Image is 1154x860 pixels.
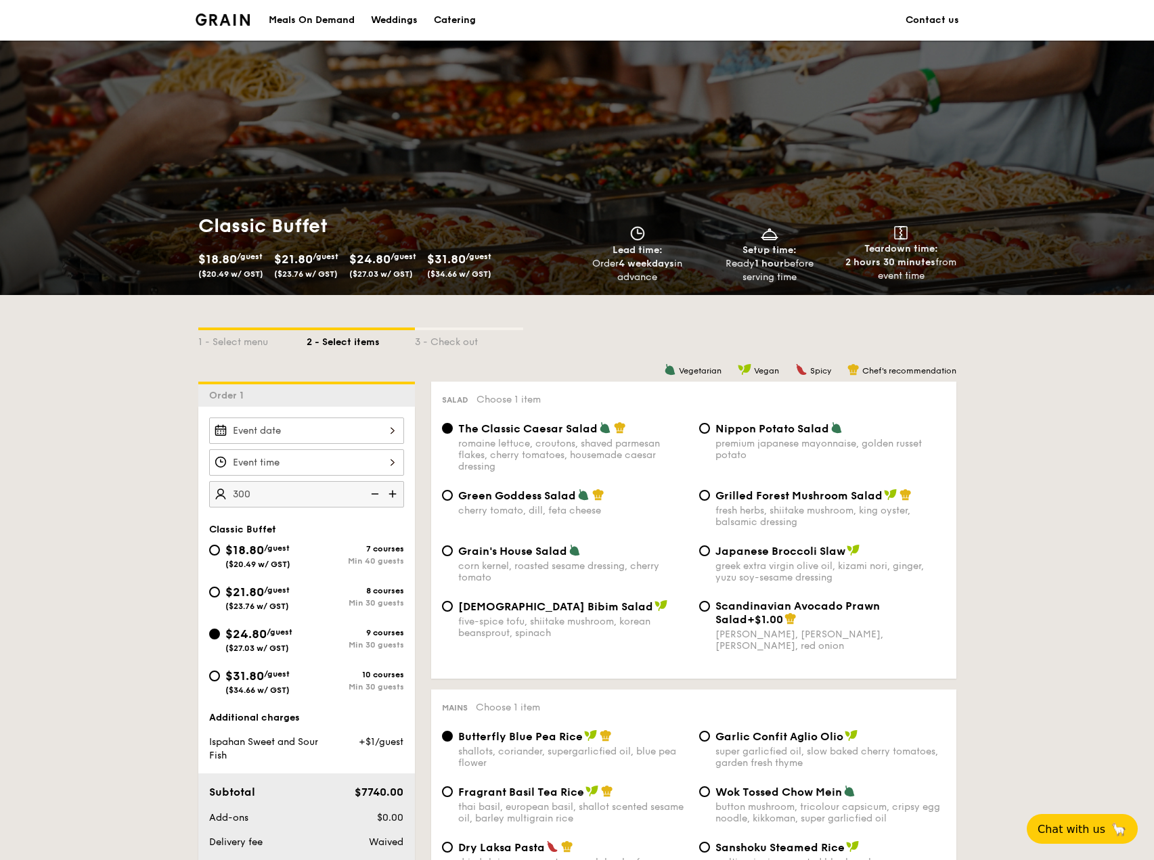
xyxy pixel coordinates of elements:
[715,841,845,854] span: Sanshoku Steamed Rice
[664,363,676,376] img: icon-vegetarian.fe4039eb.svg
[442,490,453,501] input: Green Goddess Saladcherry tomato, dill, feta cheese
[209,671,220,681] input: $31.80/guest($34.66 w/ GST)10 coursesMin 30 guests
[546,840,558,853] img: icon-spicy.37a8142b.svg
[458,438,688,472] div: romaine lettuce, croutons, shaved parmesan flakes, cherry tomatoes, housemade caesar dressing
[198,269,263,279] span: ($20.49 w/ GST)
[209,736,318,761] span: Ispahan Sweet and Sour Fish
[884,489,897,501] img: icon-vegan.f8ff3823.svg
[209,481,404,507] input: Number of guests
[795,363,807,376] img: icon-spicy.37a8142b.svg
[843,785,856,797] img: icon-vegetarian.fe4039eb.svg
[225,602,289,611] span: ($23.76 w/ GST)
[209,587,220,597] input: $21.80/guest($23.76 w/ GST)8 coursesMin 30 guests
[209,417,404,444] input: Event date
[1111,821,1127,837] span: 🦙
[307,330,415,349] div: 2 - Select items
[627,226,648,241] img: icon-clock.2db775ea.svg
[307,682,404,692] div: Min 30 guests
[458,560,688,583] div: corn kernel, roasted sesame dressing, cherry tomato
[679,366,722,376] span: Vegetarian
[699,490,710,501] input: Grilled Forest Mushroom Saladfresh herbs, shiitake mushroom, king oyster, balsamic dressing
[225,669,264,683] span: $31.80
[759,226,780,241] img: icon-dish.430c3a2e.svg
[654,599,668,612] img: icon-vegan.f8ff3823.svg
[225,643,289,653] span: ($27.03 w/ GST)
[715,786,842,798] span: Wok Tossed Chow Mein
[847,544,860,556] img: icon-vegan.f8ff3823.svg
[264,585,290,595] span: /guest
[810,366,831,376] span: Spicy
[442,703,468,712] span: Mains
[846,840,860,853] img: icon-vegan.f8ff3823.svg
[442,601,453,612] input: [DEMOGRAPHIC_DATA] Bibim Saladfive-spice tofu, shiitake mushroom, korean beansprout, spinach
[742,244,797,256] span: Setup time:
[715,505,946,528] div: fresh herbs, shiitake mushroom, king oyster, balsamic dressing
[307,640,404,650] div: Min 30 guests
[561,840,573,853] img: icon-chef-hat.a58ddaea.svg
[715,599,880,626] span: Scandinavian Avocado Prawn Salad
[209,836,263,848] span: Delivery fee
[715,438,946,461] div: premium japanese mayonnaise, golden russet potato
[196,14,250,26] img: Grain
[699,731,710,742] input: Garlic Confit Aglio Oliosuper garlicfied oil, slow baked cherry tomatoes, garden fresh thyme
[715,629,946,652] div: [PERSON_NAME], [PERSON_NAME], [PERSON_NAME], red onion
[209,545,220,556] input: $18.80/guest($20.49 w/ GST)7 coursesMin 40 guests
[458,545,567,558] span: Grain's House Salad
[274,269,338,279] span: ($23.76 w/ GST)
[715,422,829,435] span: Nippon Potato Salad
[384,481,404,507] img: icon-add.58712e84.svg
[754,366,779,376] span: Vegan
[1027,814,1138,844] button: Chat with us🦙
[209,629,220,639] input: $24.80/guest($27.03 w/ GST)9 coursesMin 30 guests
[442,423,453,434] input: The Classic Caesar Saladromaine lettuce, croutons, shaved parmesan flakes, cherry tomatoes, house...
[355,786,403,798] span: $7740.00
[584,729,598,742] img: icon-vegan.f8ff3823.svg
[458,746,688,769] div: shallots, coriander, supergarlicfied oil, blue pea flower
[458,730,583,743] span: Butterfly Blue Pea Rice
[476,394,541,405] span: Choose 1 item
[458,505,688,516] div: cherry tomato, dill, feta cheese
[458,786,584,798] span: Fragrant Basil Tea Rice
[442,545,453,556] input: Grain's House Saladcorn kernel, roasted sesame dressing, cherry tomato
[225,627,267,641] span: $24.80
[894,226,908,240] img: icon-teardown.65201eee.svg
[1038,823,1105,836] span: Chat with us
[699,786,710,797] input: Wok Tossed Chow Meinbutton mushroom, tricolour capsicum, cripsy egg noodle, kikkoman, super garli...
[569,544,581,556] img: icon-vegetarian.fe4039eb.svg
[755,258,784,269] strong: 1 hour
[442,731,453,742] input: Butterfly Blue Pea Riceshallots, coriander, supergarlicfied oil, blue pea flower
[198,214,572,238] h1: Classic Buffet
[715,489,883,502] span: Grilled Forest Mushroom Salad
[715,560,946,583] div: greek extra virgin olive oil, kizami nori, ginger, yuzu soy-sesame dressing
[715,801,946,824] div: button mushroom, tricolour capsicum, cripsy egg noodle, kikkoman, super garlicfied oil
[359,736,403,748] span: +$1/guest
[307,556,404,566] div: Min 40 guests
[209,812,248,823] span: Add-ons
[599,422,611,434] img: icon-vegetarian.fe4039eb.svg
[715,730,843,743] span: Garlic Confit Aglio Olio
[699,842,710,853] input: Sanshoku Steamed Ricemultigrain rice, roasted black soybean
[864,243,938,254] span: Teardown time:
[458,422,598,435] span: The Classic Caesar Salad
[196,14,250,26] a: Logotype
[307,628,404,637] div: 9 courses
[209,524,276,535] span: Classic Buffet
[784,612,797,625] img: icon-chef-hat.a58ddaea.svg
[458,489,576,502] span: Green Goddess Salad
[391,252,416,261] span: /guest
[847,363,860,376] img: icon-chef-hat.a58ddaea.svg
[709,257,830,284] div: Ready before serving time
[377,812,403,823] span: $0.00
[619,258,674,269] strong: 4 weekdays
[862,366,956,376] span: Chef's recommendation
[274,252,313,267] span: $21.80
[699,601,710,612] input: Scandinavian Avocado Prawn Salad+$1.00[PERSON_NAME], [PERSON_NAME], [PERSON_NAME], red onion
[267,627,292,637] span: /guest
[458,600,653,613] span: [DEMOGRAPHIC_DATA] Bibim Salad
[209,711,404,725] div: Additional charges
[577,489,590,501] img: icon-vegetarian.fe4039eb.svg
[747,613,783,626] span: +$1.00
[225,560,290,569] span: ($20.49 w/ GST)
[209,390,249,401] span: Order 1
[313,252,338,261] span: /guest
